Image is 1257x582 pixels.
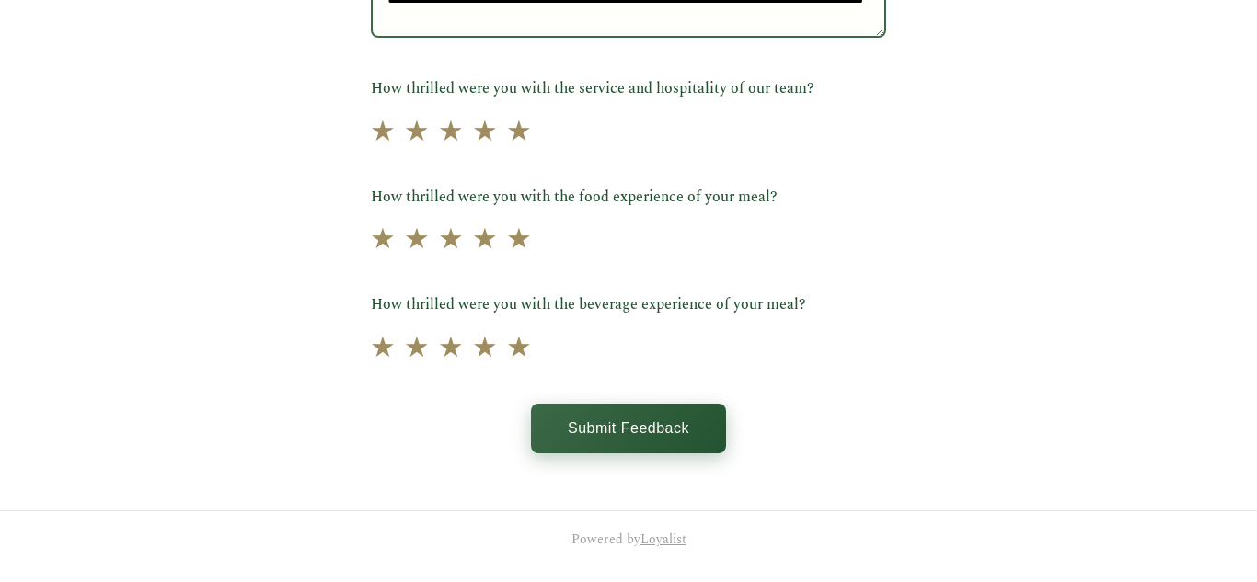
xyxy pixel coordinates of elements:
[438,325,464,371] span: ★
[506,109,532,154] span: ★
[404,325,430,371] span: ★
[506,218,532,263] span: ★
[371,186,886,210] label: How thrilled were you with the food experience of your meal?
[370,109,396,154] span: ★
[472,325,498,371] span: ★
[640,530,686,549] a: Loyalist
[531,404,726,453] button: Submit Feedback
[438,109,464,154] span: ★
[404,218,430,263] span: ★
[371,293,886,317] label: How thrilled were you with the beverage experience of your meal?
[506,325,532,371] span: ★
[370,218,396,263] span: ★
[438,218,464,263] span: ★
[370,325,396,371] span: ★
[404,109,430,154] span: ★
[472,218,498,263] span: ★
[472,109,498,154] span: ★
[371,77,886,101] label: How thrilled were you with the service and hospitality of our team?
